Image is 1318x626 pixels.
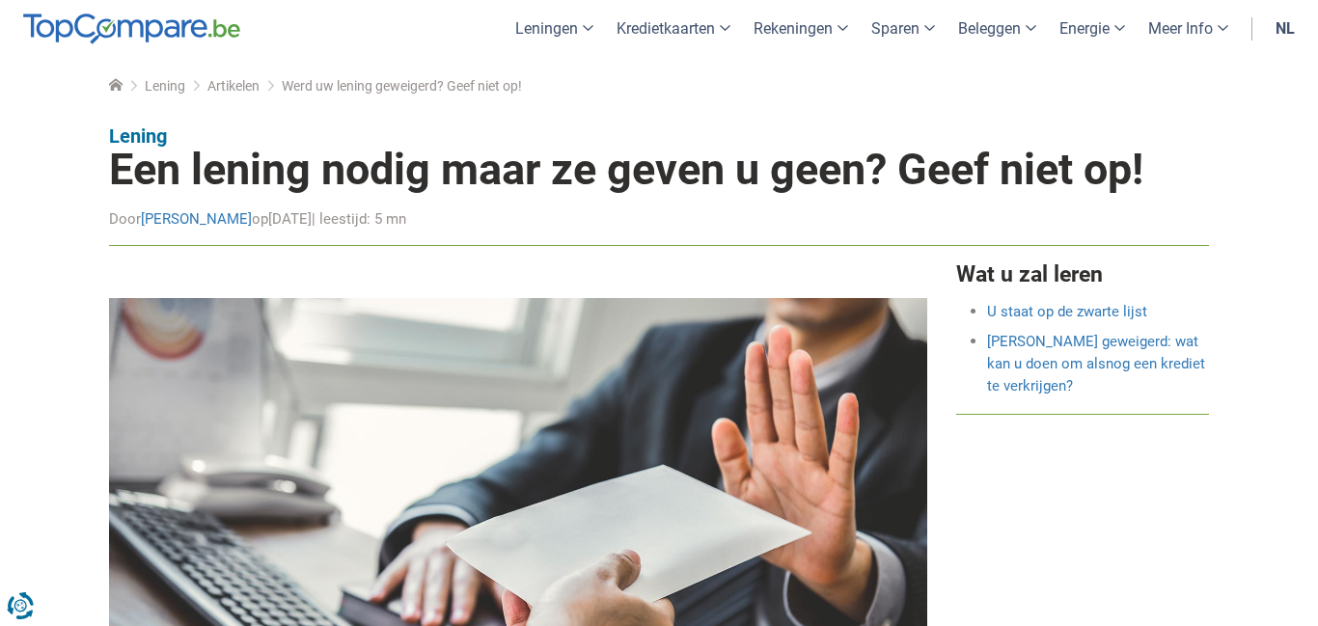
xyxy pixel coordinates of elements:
a: Artikelen [207,78,260,94]
span: Werd uw lening geweigerd? Geef niet op! [282,76,522,95]
h4: Wat u zal leren [956,263,1210,286]
a: Home [109,78,123,94]
p: Lening [109,124,1209,148]
a: [PERSON_NAME] geweigerd: wat kan u doen om alsnog een krediet te verkrijgen? [987,333,1205,395]
h1: Een lening nodig maar ze geven u geen? Geef niet op! [109,148,1209,191]
a: Lening [145,78,185,94]
span: [DATE] [268,210,312,228]
a: U staat op de zwarte lijst [987,303,1147,320]
a: [PERSON_NAME] [141,210,252,228]
img: TopCompare [23,14,240,44]
div: Door op | leestijd: 5 mn [109,210,1209,228]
